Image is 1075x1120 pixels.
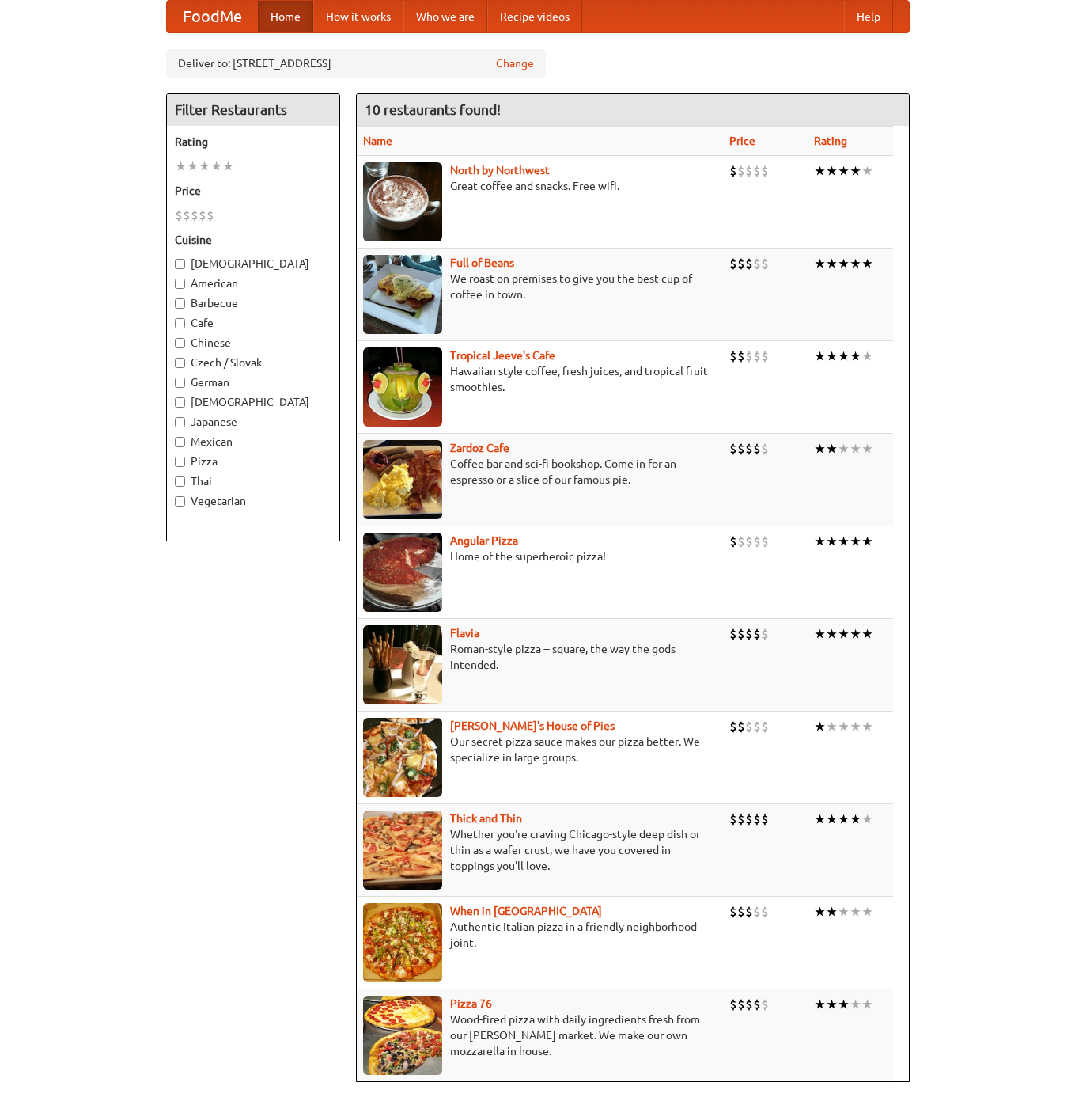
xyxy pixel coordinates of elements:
input: Vegetarian [175,496,185,507]
li: $ [183,207,191,224]
p: Wood-fired pizza with daily ingredients fresh from our [PERSON_NAME] market. We make our own mozz... [363,1012,717,1059]
li: ★ [861,903,873,921]
li: ★ [838,440,850,457]
li: $ [753,347,761,365]
li: ★ [838,718,850,735]
input: [DEMOGRAPHIC_DATA] [175,397,185,408]
li: $ [206,207,214,224]
img: beans.jpg [363,255,442,334]
li: ★ [850,996,861,1013]
input: Pizza [175,457,185,467]
li: ★ [814,440,826,457]
a: Recipe videos [487,1,582,32]
li: ★ [826,903,838,921]
label: Japanese [175,414,331,430]
li: $ [761,811,769,828]
li: ★ [826,996,838,1013]
img: luigis.jpg [363,718,442,797]
p: Home of the superheroic pizza! [363,549,717,564]
li: $ [753,162,761,180]
img: flavia.jpg [363,625,442,704]
li: $ [729,996,737,1013]
li: $ [729,811,737,828]
li: $ [753,996,761,1013]
label: [DEMOGRAPHIC_DATA] [175,394,331,410]
li: ★ [850,811,861,828]
b: Full of Beans [450,256,514,269]
li: $ [729,718,737,735]
b: [PERSON_NAME]'s House of Pies [450,719,615,732]
label: Cafe [175,315,331,331]
li: ★ [838,625,850,643]
li: $ [729,903,737,921]
label: Chinese [175,335,331,351]
a: Angular Pizza [450,534,518,547]
li: ★ [838,162,850,180]
li: $ [729,533,737,550]
li: ★ [838,533,850,550]
li: ★ [814,718,826,735]
li: $ [737,255,745,272]
img: thick.jpg [363,811,442,890]
li: $ [745,162,753,180]
li: ★ [175,158,187,175]
a: Thick and Thin [450,812,522,825]
a: FoodMe [167,1,258,32]
li: $ [745,347,753,365]
li: ★ [861,625,873,643]
li: $ [729,162,737,180]
li: ★ [826,625,838,643]
li: $ [191,207,199,224]
a: How it works [313,1,403,32]
li: ★ [850,440,861,457]
p: Authentic Italian pizza in a friendly neighborhood joint. [363,919,717,951]
input: American [175,279,185,289]
li: ★ [814,996,826,1013]
p: We roast on premises to give you the best cup of coffee in town. [363,271,717,302]
li: $ [745,996,753,1013]
a: Name [363,135,392,147]
label: Barbecue [175,295,331,311]
label: Vegetarian [175,493,331,509]
a: Who we are [403,1,487,32]
li: ★ [861,533,873,550]
li: ★ [222,158,234,175]
input: Japanese [175,417,185,427]
label: American [175,275,331,291]
img: pizza76.jpg [363,996,442,1075]
li: ★ [850,903,861,921]
li: $ [737,533,745,550]
a: Flavia [450,627,479,640]
li: $ [745,811,753,828]
li: ★ [850,625,861,643]
li: $ [737,718,745,735]
li: $ [199,207,206,224]
a: Price [729,135,755,147]
p: Coffee bar and sci-fi bookshop. Come in for an espresso or a slice of our famous pie. [363,456,717,488]
li: ★ [850,347,861,365]
li: ★ [814,625,826,643]
li: ★ [814,903,826,921]
li: $ [737,440,745,457]
li: $ [745,903,753,921]
li: ★ [838,996,850,1013]
li: ★ [861,347,873,365]
h4: Filter Restaurants [167,94,339,126]
input: Thai [175,476,185,487]
a: Help [844,1,893,32]
li: ★ [838,347,850,365]
li: ★ [814,533,826,550]
input: Mexican [175,437,185,447]
li: $ [761,255,769,272]
li: $ [753,903,761,921]
li: ★ [199,158,210,175]
h5: Rating [175,134,331,150]
li: $ [745,718,753,735]
li: ★ [850,162,861,180]
a: Rating [814,135,847,147]
li: ★ [826,347,838,365]
li: $ [737,996,745,1013]
li: ★ [838,811,850,828]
